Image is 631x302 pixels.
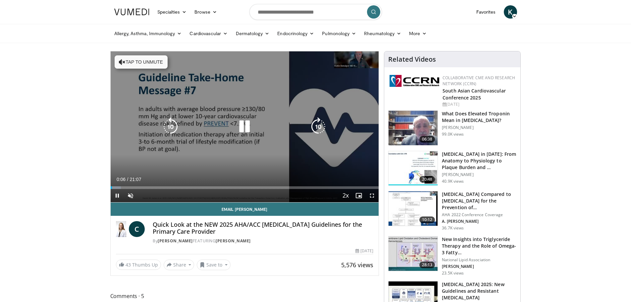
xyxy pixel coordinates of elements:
a: Rheumatology [360,27,405,40]
a: Browse [190,5,221,19]
a: K [504,5,517,19]
video-js: Video Player [111,51,379,203]
span: 10:12 [419,216,435,223]
p: [PERSON_NAME] [442,125,516,130]
a: More [405,27,431,40]
a: Pulmonology [318,27,360,40]
button: Tap to unmute [115,55,168,69]
div: [DATE] [443,101,515,107]
p: 40.9K views [442,179,464,184]
span: 43 [126,262,131,268]
p: [PERSON_NAME] [442,172,516,177]
span: 20:48 [419,176,435,183]
a: Specialties [153,5,191,19]
a: Email [PERSON_NAME] [111,203,379,216]
a: 20:48 [MEDICAL_DATA] in [DATE]: From Anatomy to Physiology to Plaque Burden and … [PERSON_NAME] 4... [388,151,516,186]
img: 45ea033d-f728-4586-a1ce-38957b05c09e.150x105_q85_crop-smart_upscale.jpg [389,236,438,271]
button: Unmute [124,189,137,202]
img: 7c0f9b53-1609-4588-8498-7cac8464d722.150x105_q85_crop-smart_upscale.jpg [389,191,438,226]
p: [PERSON_NAME] [442,264,516,269]
h3: [MEDICAL_DATA] Compared to [MEDICAL_DATA] for the Prevention of… [442,191,516,211]
div: [DATE] [355,248,373,254]
a: 06:38 What Does Elevated Troponin Mean in [MEDICAL_DATA]? [PERSON_NAME] 99.0K views [388,110,516,146]
h3: [MEDICAL_DATA] in [DATE]: From Anatomy to Physiology to Plaque Burden and … [442,151,516,171]
p: National Lipid Association [442,257,516,263]
button: Pause [111,189,124,202]
a: Dermatology [232,27,274,40]
span: 28:13 [419,262,435,268]
span: 0:06 [117,177,126,182]
span: 21:07 [130,177,141,182]
span: / [127,177,129,182]
p: 23.5K views [442,271,464,276]
img: Dr. Catherine P. Benziger [116,221,127,237]
a: 43 Thumbs Up [116,260,161,270]
img: a04ee3ba-8487-4636-b0fb-5e8d268f3737.png.150x105_q85_autocrop_double_scale_upscale_version-0.2.png [390,75,439,87]
input: Search topics, interventions [249,4,382,20]
a: Endocrinology [273,27,318,40]
img: 823da73b-7a00-425d-bb7f-45c8b03b10c3.150x105_q85_crop-smart_upscale.jpg [389,151,438,186]
p: A. [PERSON_NAME] [442,219,516,224]
p: 36.7K views [442,225,464,231]
h3: What Does Elevated Troponin Mean in [MEDICAL_DATA]? [442,110,516,124]
button: Fullscreen [365,189,379,202]
a: 10:12 [MEDICAL_DATA] Compared to [MEDICAL_DATA] for the Prevention of… AHA 2022 Conference Covera... [388,191,516,231]
h4: Quick Look at the NEW 2025 AHA/ACC [MEDICAL_DATA] Guidelines for the Primary Care Provider [153,221,373,235]
img: VuMedi Logo [114,9,149,15]
div: By FEATURING [153,238,373,244]
a: Collaborative CME and Research Network (CCRN) [443,75,515,87]
h3: New Insights into Triglyceride Therapy and the Role of Omega-3 Fatty… [442,236,516,256]
a: Allergy, Asthma, Immunology [110,27,186,40]
a: [PERSON_NAME] [216,238,251,244]
div: Progress Bar [111,186,379,189]
span: Comments 5 [110,292,379,300]
button: Enable picture-in-picture mode [352,189,365,202]
span: 5,576 views [341,261,373,269]
a: [PERSON_NAME] [158,238,193,244]
button: Save to [197,260,231,270]
p: AHA 2022 Conference Coverage [442,212,516,217]
h4: Related Videos [388,55,436,63]
img: 98daf78a-1d22-4ebe-927e-10afe95ffd94.150x105_q85_crop-smart_upscale.jpg [389,111,438,145]
a: 28:13 New Insights into Triglyceride Therapy and the Role of Omega-3 Fatty… National Lipid Associ... [388,236,516,276]
p: 99.0K views [442,132,464,137]
a: Favorites [472,5,500,19]
h3: [MEDICAL_DATA] 2025: New Guidelines and Resistant [MEDICAL_DATA] [442,281,516,301]
button: Playback Rate [339,189,352,202]
button: Share [164,260,194,270]
a: C [129,221,145,237]
a: Cardiovascular [185,27,232,40]
span: 06:38 [419,136,435,143]
a: South Asian Cardiovascular Conference 2025 [443,88,506,101]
